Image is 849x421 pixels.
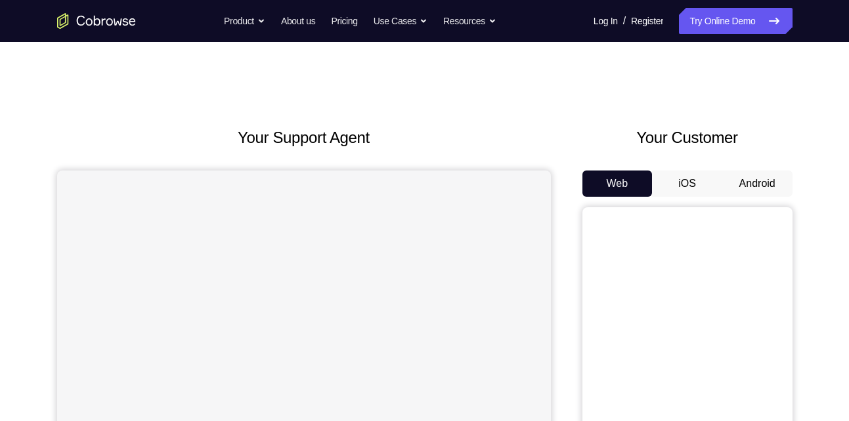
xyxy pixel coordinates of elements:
[57,13,136,29] a: Go to the home page
[57,126,551,150] h2: Your Support Agent
[281,8,315,34] a: About us
[594,8,618,34] a: Log In
[443,8,496,34] button: Resources
[582,126,793,150] h2: Your Customer
[331,8,357,34] a: Pricing
[623,13,626,29] span: /
[679,8,792,34] a: Try Online Demo
[631,8,663,34] a: Register
[652,170,722,197] button: iOS
[224,8,265,34] button: Product
[722,170,793,197] button: Android
[582,170,653,197] button: Web
[374,8,427,34] button: Use Cases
